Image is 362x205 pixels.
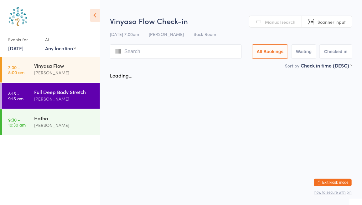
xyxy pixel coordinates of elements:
[45,45,76,52] div: Any location
[8,65,24,75] time: 7:00 - 8:00 am
[110,16,352,26] h2: Vinyasa Flow Check-in
[34,122,95,129] div: [PERSON_NAME]
[8,45,23,52] a: [DATE]
[291,44,316,59] button: Waiting
[314,179,352,186] button: Exit kiosk mode
[319,44,352,59] button: Checked in
[194,31,216,37] span: Back Room
[265,19,295,25] span: Manual search
[252,44,288,59] button: All Bookings
[301,62,352,69] div: Check in time (DESC)
[45,34,76,45] div: At
[110,31,139,37] span: [DATE] 7:00am
[149,31,184,37] span: [PERSON_NAME]
[6,5,30,28] img: Australian School of Meditation & Yoga
[34,69,95,76] div: [PERSON_NAME]
[8,34,39,45] div: Events for
[8,117,26,127] time: 9:30 - 10:30 am
[34,95,95,102] div: [PERSON_NAME]
[34,115,95,122] div: Hatha
[110,44,242,59] input: Search
[285,62,299,69] label: Sort by
[2,83,100,109] a: 8:15 -9:15 amFull Deep Body Stretch[PERSON_NAME]
[2,109,100,135] a: 9:30 -10:30 amHatha[PERSON_NAME]
[8,91,23,101] time: 8:15 - 9:15 am
[2,57,100,82] a: 7:00 -8:00 amVinyasa Flow[PERSON_NAME]
[110,72,132,79] div: Loading...
[314,190,352,195] button: how to secure with pin
[34,62,95,69] div: Vinyasa Flow
[34,88,95,95] div: Full Deep Body Stretch
[318,19,346,25] span: Scanner input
